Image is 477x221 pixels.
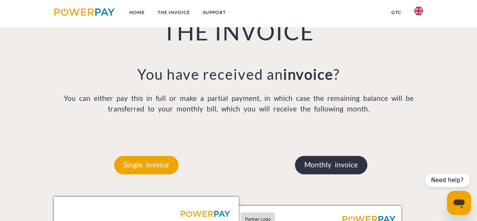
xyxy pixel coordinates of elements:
[54,93,423,114] p: You can either pay this in full or make a partial payment, in which case the remaining balance wi...
[295,156,367,174] p: Monthly invoice
[425,174,469,187] div: Need help?
[447,191,471,215] iframe: Button to launch messaging window, conversation in progress
[283,65,333,83] b: invoice
[54,65,423,83] h3: You have received an ?
[114,156,178,174] p: Single invoice
[54,17,423,46] h1: THE INVOICE
[196,6,232,19] a: Support
[151,6,196,19] a: THE INVOICE
[123,6,151,19] a: Home
[385,6,408,19] a: GTC
[414,6,423,15] img: en
[54,8,115,16] img: logo-powerpay.svg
